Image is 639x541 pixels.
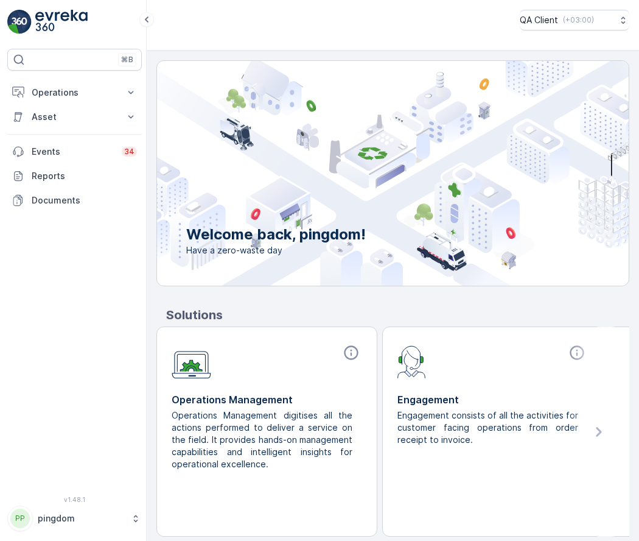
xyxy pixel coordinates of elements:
img: city illustration [102,61,629,286]
p: ( +03:00 ) [563,15,594,25]
p: Engagement consists of all the activities for customer facing operations from order receipt to in... [397,409,578,446]
img: module-icon [397,344,426,378]
p: Documents [32,194,137,207]
a: Reports [7,164,142,188]
p: Reports [32,170,137,182]
span: Have a zero-waste day [186,244,366,256]
img: module-icon [172,344,211,379]
p: Operations [32,87,117,99]
p: pingdom [38,512,125,525]
a: Events34 [7,140,142,164]
p: Engagement [397,392,588,407]
p: Welcome back, pingdom! [186,225,366,244]
p: QA Client [520,14,558,26]
a: Documents [7,188,142,213]
img: logo_light-DOdMpM7g.png [35,10,88,34]
button: Asset [7,105,142,129]
button: QA Client(+03:00) [520,10,629,30]
button: PPpingdom [7,506,142,531]
p: Solutions [166,306,629,324]
button: Operations [7,80,142,105]
span: v 1.48.1 [7,496,142,503]
p: 34 [124,147,134,157]
div: PP [10,509,30,528]
p: ⌘B [121,55,133,65]
p: Operations Management [172,392,362,407]
img: logo [7,10,32,34]
p: Asset [32,111,117,123]
p: Operations Management digitises all the actions performed to deliver a service on the field. It p... [172,409,352,470]
p: Events [32,146,114,158]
